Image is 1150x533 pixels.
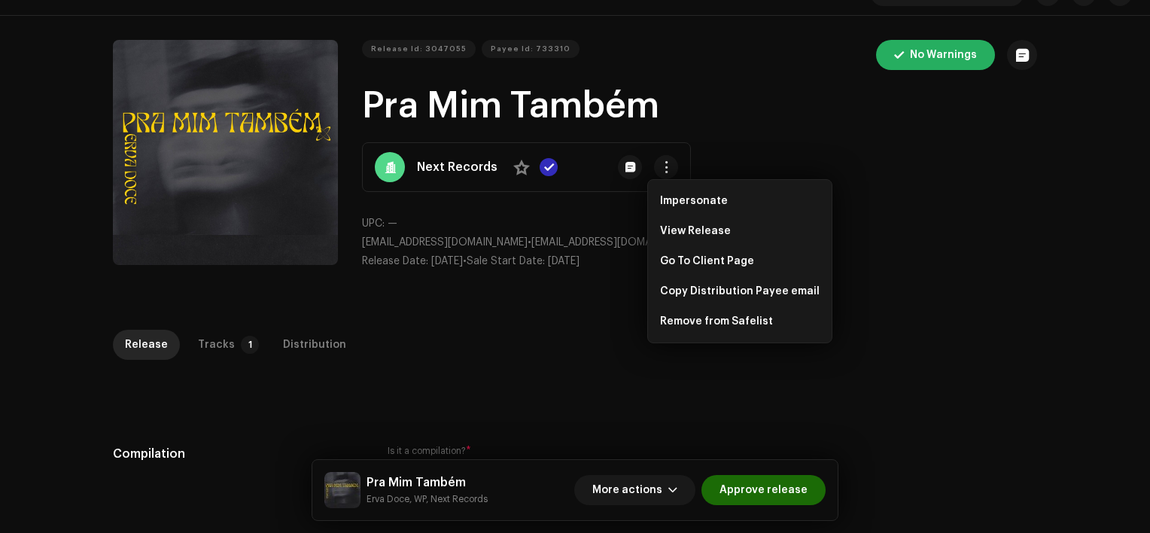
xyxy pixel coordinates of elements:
span: [DATE] [548,256,580,266]
button: More actions [574,475,695,505]
p: • [362,235,1037,251]
p-badge: 1 [241,336,259,354]
span: UPC: [362,218,385,229]
span: Payee Id: 733310 [491,34,570,64]
span: View Release [660,225,731,237]
h1: Pra Mim Também [362,82,1037,130]
span: [EMAIL_ADDRESS][DOMAIN_NAME] [362,237,528,248]
span: Copy Distribution Payee email [660,285,820,297]
span: Release Id: 3047055 [371,34,467,64]
div: Distribution [283,330,346,360]
span: Release Date: [362,256,428,266]
small: Pra Mim Também [367,492,488,507]
label: Is it a compilation? [388,445,762,457]
button: Approve release [701,475,826,505]
span: — [388,218,397,229]
span: • [362,256,467,266]
h5: Pra Mim Também [367,474,488,492]
button: Payee Id: 733310 [482,40,580,58]
span: Remove from Safelist [660,315,773,327]
span: More actions [592,475,662,505]
span: [EMAIL_ADDRESS][DOMAIN_NAME] [531,237,697,248]
button: Release Id: 3047055 [362,40,476,58]
span: Go To Client Page [660,255,754,267]
span: Sale Start Date: [467,256,545,266]
span: [DATE] [431,256,463,266]
img: 814088dc-0c0c-47d0-a1b5-6400a59851bc [324,472,361,508]
h5: Compilation [113,445,364,463]
strong: Next Records [417,158,497,176]
span: Approve release [720,475,808,505]
span: Impersonate [660,195,728,207]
